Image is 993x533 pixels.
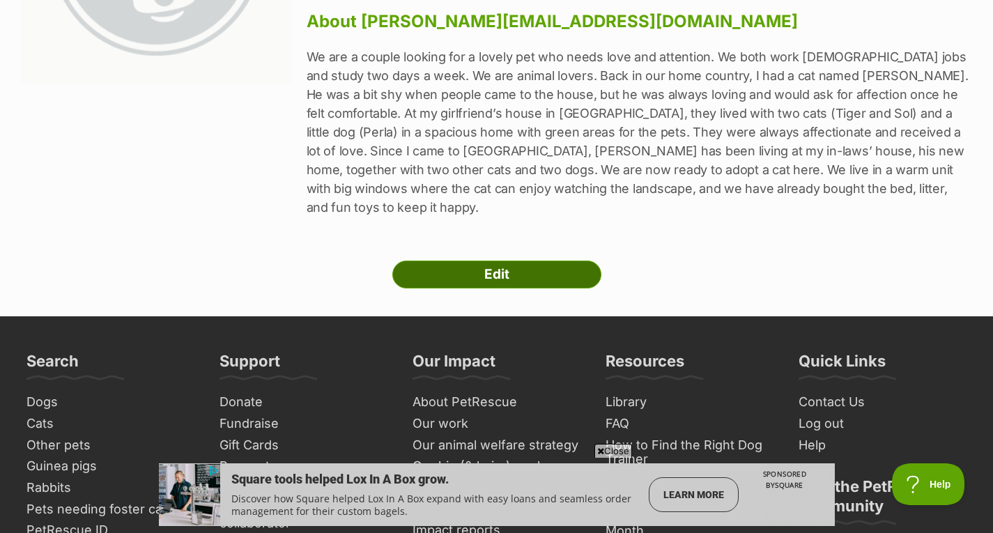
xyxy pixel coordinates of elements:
[26,351,79,379] h3: Search
[307,47,973,217] p: We are a couple looking for a lovely pet who needs love and attention. We both work [DEMOGRAPHIC_...
[407,392,586,413] a: About PetRescue
[600,435,779,470] a: How to Find the Right Dog Trainer
[793,392,972,413] a: Contact Us
[594,444,632,458] span: Close
[799,477,967,524] h3: Join the PetRescue community
[799,351,886,379] h3: Quick Links
[892,463,965,505] iframe: Help Scout Beacon - Open
[600,413,779,435] a: FAQ
[793,435,972,456] a: Help
[21,499,200,520] a: Pets needing foster care
[413,351,495,379] h3: Our Impact
[21,435,200,456] a: Other pets
[407,413,586,435] a: Our work
[159,463,835,526] iframe: Advertisement
[214,413,393,435] a: Fundraise
[407,435,586,456] a: Our animal welfare strategy
[600,392,779,413] a: Library
[307,12,973,31] h3: About [PERSON_NAME][EMAIL_ADDRESS][DOMAIN_NAME]
[214,392,393,413] a: Donate
[793,413,972,435] a: Log out
[392,261,601,288] a: Edit
[606,351,684,379] h3: Resources
[21,477,200,499] a: Rabbits
[220,351,280,379] h3: Support
[21,392,200,413] a: Dogs
[214,435,393,456] a: Gift Cards
[21,413,200,435] a: Cats
[21,456,200,477] a: Guinea pigs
